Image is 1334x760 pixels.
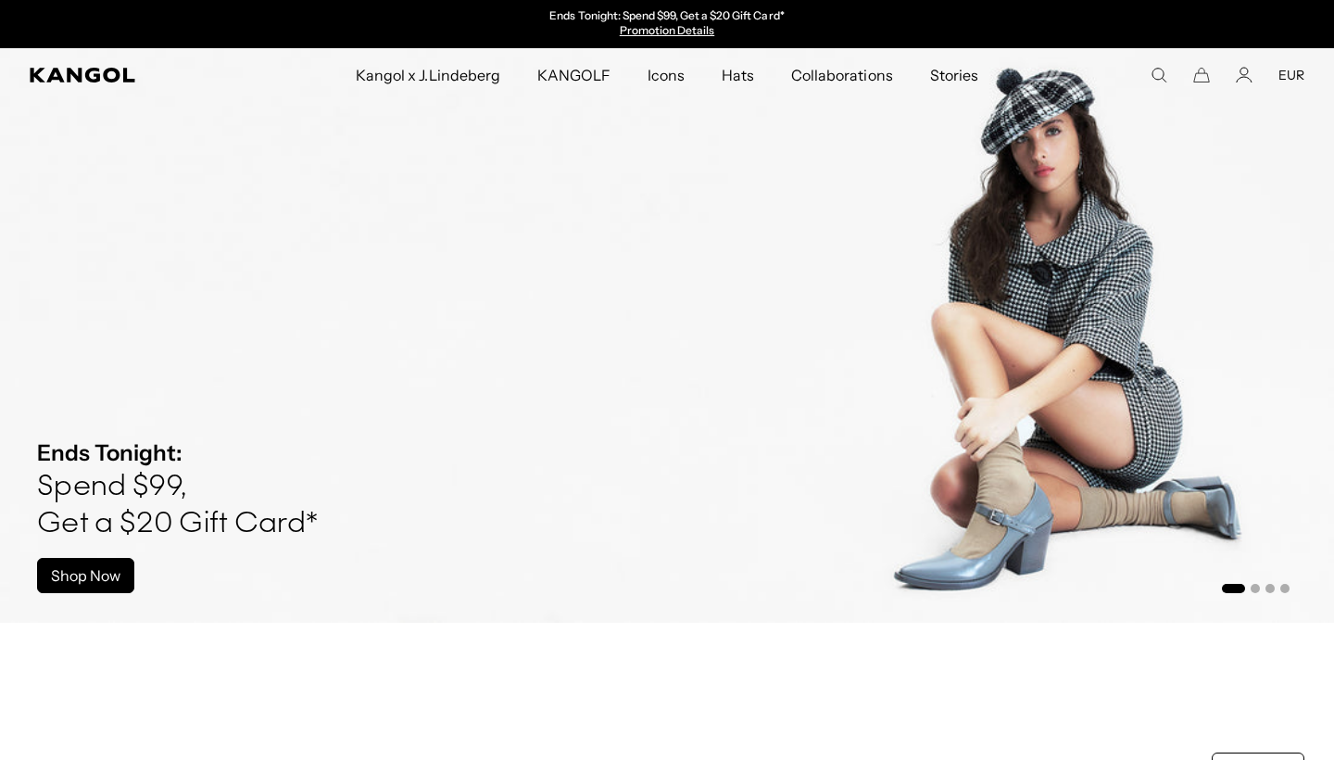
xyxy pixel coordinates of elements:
h4: Spend $99, [37,469,318,506]
button: Go to slide 3 [1265,584,1275,593]
h4: Get a $20 Gift Card* [37,506,318,543]
button: EUR [1278,67,1304,83]
span: Hats [722,48,754,102]
ul: Select a slide to show [1220,580,1290,595]
a: KANGOLF [519,48,629,102]
strong: Ends Tonight: [37,439,182,466]
a: Stories [912,48,997,102]
p: Ends Tonight: Spend $99, Get a $20 Gift Card* [549,9,784,24]
a: Collaborations [773,48,911,102]
a: Promotion Details [620,23,714,37]
span: Stories [930,48,978,102]
div: Announcement [476,9,858,39]
span: Collaborations [791,48,892,102]
button: Go to slide 1 [1222,584,1245,593]
summary: Search here [1151,67,1167,83]
button: Cart [1193,67,1210,83]
button: Go to slide 4 [1280,584,1290,593]
a: Kangol [30,68,234,82]
slideshow-component: Announcement bar [476,9,858,39]
span: Icons [648,48,685,102]
a: Account [1236,67,1252,83]
span: KANGOLF [537,48,610,102]
a: Kangol x J.Lindeberg [337,48,519,102]
span: Kangol x J.Lindeberg [356,48,500,102]
button: Go to slide 2 [1251,584,1260,593]
div: 1 of 2 [476,9,858,39]
a: Icons [629,48,703,102]
a: Shop Now [37,558,134,593]
a: Hats [703,48,773,102]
